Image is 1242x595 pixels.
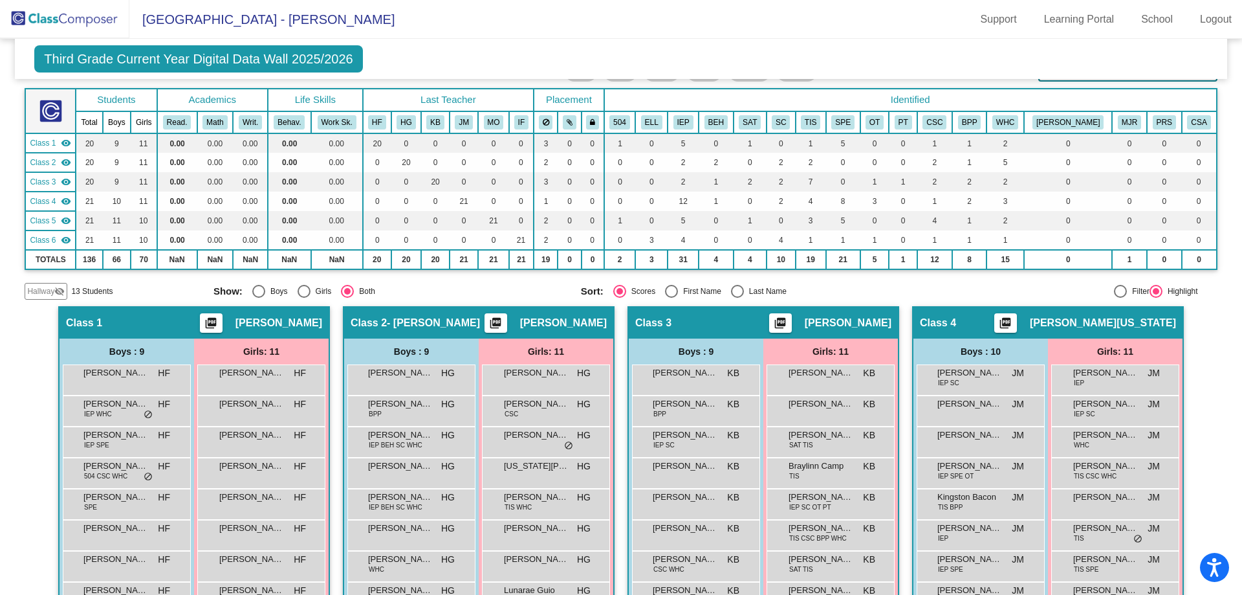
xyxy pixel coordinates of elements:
td: 0 [478,192,509,211]
td: 0 [363,153,391,172]
td: 2 [534,230,558,250]
td: 0 [391,172,421,192]
td: 0 [1147,172,1182,192]
td: 0 [509,133,534,153]
td: 0 [1147,211,1182,230]
span: Class 4 [30,196,56,207]
td: 0 [450,133,478,153]
td: 1 [986,230,1024,250]
td: 2 [767,192,796,211]
th: Hymandria Ferrell [363,111,391,133]
th: 504 Plan [604,111,636,133]
td: Megan Ost - No Class Name [25,211,76,230]
th: Placement [534,89,604,111]
td: 0 [699,230,734,250]
td: 0 [1182,133,1217,153]
th: Jenna Maine [450,111,478,133]
td: 20 [76,133,103,153]
td: Haley Goodlin - Haley Goodlin [25,153,76,172]
th: Haley Goodlin [391,111,421,133]
th: Total [76,111,103,133]
mat-icon: picture_as_pdf [488,317,503,335]
button: KB [426,115,444,129]
th: Keep away students [534,111,558,133]
button: [PERSON_NAME] [1032,115,1104,129]
button: Read. [163,115,191,129]
td: 1 [917,133,952,153]
td: 0 [363,192,391,211]
td: 0 [1112,192,1147,211]
mat-icon: visibility [61,196,71,207]
th: Behavior [699,111,734,133]
td: 1 [952,211,986,230]
td: TOTALS [25,250,76,269]
td: 4 [668,230,699,250]
td: 0 [363,230,391,250]
button: 504 [609,115,630,129]
td: 0 [699,211,734,230]
td: 0 [604,172,636,192]
td: 11 [103,211,131,230]
button: Print Students Details [769,313,792,333]
td: 0.00 [268,230,311,250]
button: CSA [1187,115,1210,129]
td: 0 [1024,172,1112,192]
td: 0 [391,133,421,153]
td: 1 [796,133,826,153]
td: 0 [558,153,581,172]
td: 0.00 [157,153,197,172]
td: 3 [860,192,889,211]
mat-icon: picture_as_pdf [203,317,219,335]
button: IF [514,115,528,129]
th: English Language Learner [635,111,668,133]
td: 0.00 [233,133,267,153]
td: 1 [604,133,636,153]
td: 20 [76,172,103,192]
th: Backpack Program [952,111,986,133]
td: 1 [699,192,734,211]
td: 0.00 [268,211,311,230]
td: 1 [734,133,767,153]
td: 0 [391,192,421,211]
td: 0 [582,192,604,211]
td: 0 [1112,230,1147,250]
td: 0 [558,192,581,211]
td: 0 [767,133,796,153]
button: PT [895,115,912,129]
td: 0 [363,211,391,230]
td: 5 [668,133,699,153]
td: 0 [604,192,636,211]
td: 0 [509,192,534,211]
mat-icon: visibility [61,216,71,226]
td: 0.00 [233,230,267,250]
td: 7 [796,172,826,192]
td: 1 [734,211,767,230]
td: 11 [131,153,157,172]
td: 0.00 [311,211,363,230]
td: 0 [1024,211,1112,230]
td: 2 [734,172,767,192]
td: 0.00 [157,230,197,250]
td: 0.00 [233,172,267,192]
td: 0.00 [233,211,267,230]
th: Students [76,89,157,111]
td: 0 [860,153,889,172]
td: 1 [699,172,734,192]
td: 0 [1147,192,1182,211]
td: 21 [76,230,103,250]
td: 0 [1182,211,1217,230]
span: Class 2 [30,157,56,168]
td: 0 [826,172,860,192]
td: 20 [421,172,450,192]
th: Kayla Bruce [421,111,450,133]
th: Counseling at Health Center [986,111,1024,133]
button: ELL [641,115,662,129]
td: 1 [534,192,558,211]
td: 2 [699,153,734,172]
td: 1 [826,230,860,250]
td: 1 [952,133,986,153]
td: 4 [767,230,796,250]
td: Kayla Bruce - No Class Name [25,172,76,192]
td: 0 [478,133,509,153]
th: Counseling w/ Ms. Stacy [917,111,952,133]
